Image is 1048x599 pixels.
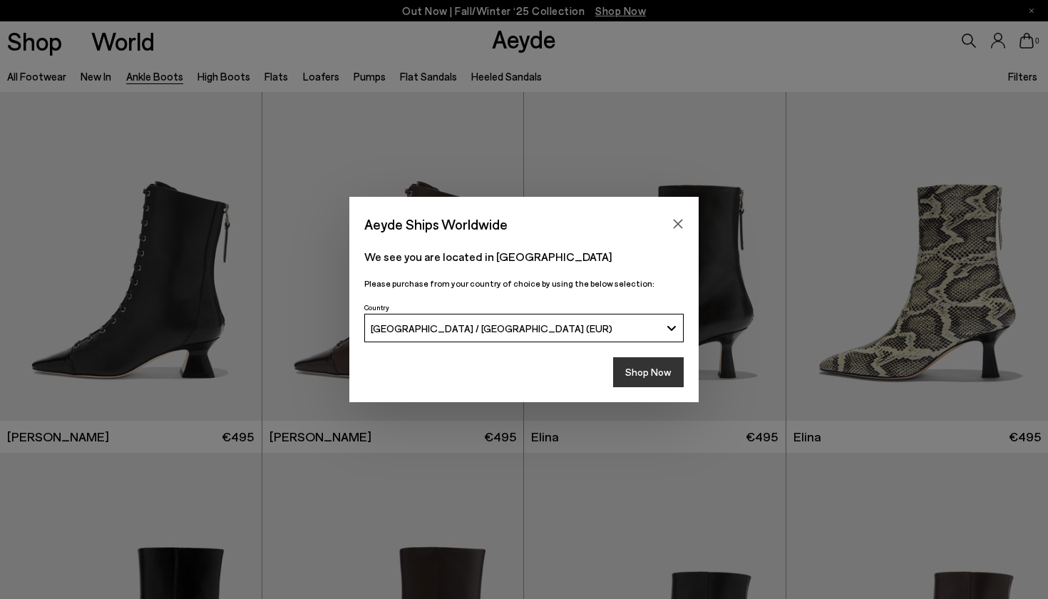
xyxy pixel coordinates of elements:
button: Close [667,213,689,235]
button: Shop Now [613,357,684,387]
span: Country [364,303,389,312]
p: Please purchase from your country of choice by using the below selection: [364,277,684,290]
span: [GEOGRAPHIC_DATA] / [GEOGRAPHIC_DATA] (EUR) [371,322,612,334]
span: Aeyde Ships Worldwide [364,212,508,237]
p: We see you are located in [GEOGRAPHIC_DATA] [364,248,684,265]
